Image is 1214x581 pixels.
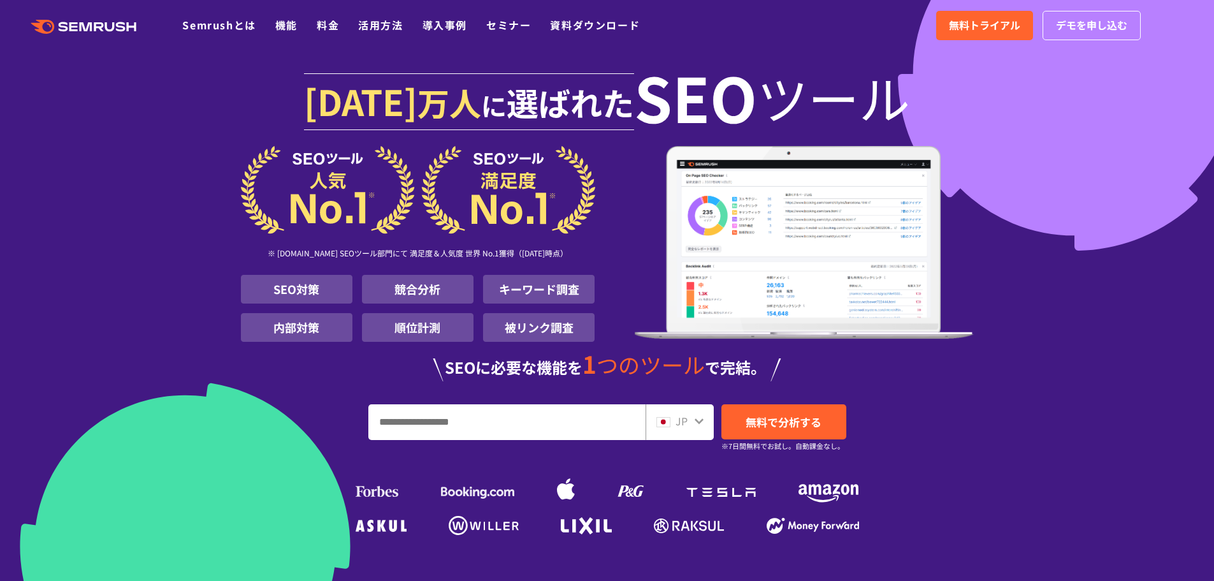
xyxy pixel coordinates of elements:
span: 選ばれた [507,79,634,125]
span: デモを申し込む [1056,17,1127,34]
span: つのツール [596,349,705,380]
span: 無料で分析する [746,414,821,430]
span: に [481,87,507,124]
li: 被リンク調査 [483,313,595,342]
li: SEO対策 [241,275,352,304]
a: セミナー [486,17,531,33]
a: 無料で分析する [721,404,846,439]
a: Semrushとは [182,17,256,33]
li: 競合分析 [362,275,473,304]
a: 資料ダウンロード [550,17,640,33]
input: URL、キーワードを入力してください [369,405,645,439]
span: 万人 [417,79,481,125]
a: 無料トライアル [936,11,1033,40]
li: キーワード調査 [483,275,595,304]
small: ※7日間無料でお試し。自動課金なし。 [721,440,844,452]
span: 1 [582,346,596,381]
span: [DATE] [304,75,417,126]
span: ツール [757,71,910,122]
div: SEOに必要な機能を [241,352,974,381]
a: デモを申し込む [1043,11,1141,40]
a: 機能 [275,17,298,33]
a: 導入事例 [423,17,467,33]
span: JP [676,413,688,429]
li: 内部対策 [241,313,352,342]
span: で完結。 [705,356,766,378]
span: 無料トライアル [949,17,1020,34]
li: 順位計測 [362,313,473,342]
a: 活用方法 [358,17,403,33]
span: SEO [634,71,757,122]
a: 料金 [317,17,339,33]
div: ※ [DOMAIN_NAME] SEOツール部門にて 満足度＆人気度 世界 No.1獲得（[DATE]時点） [241,234,595,275]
